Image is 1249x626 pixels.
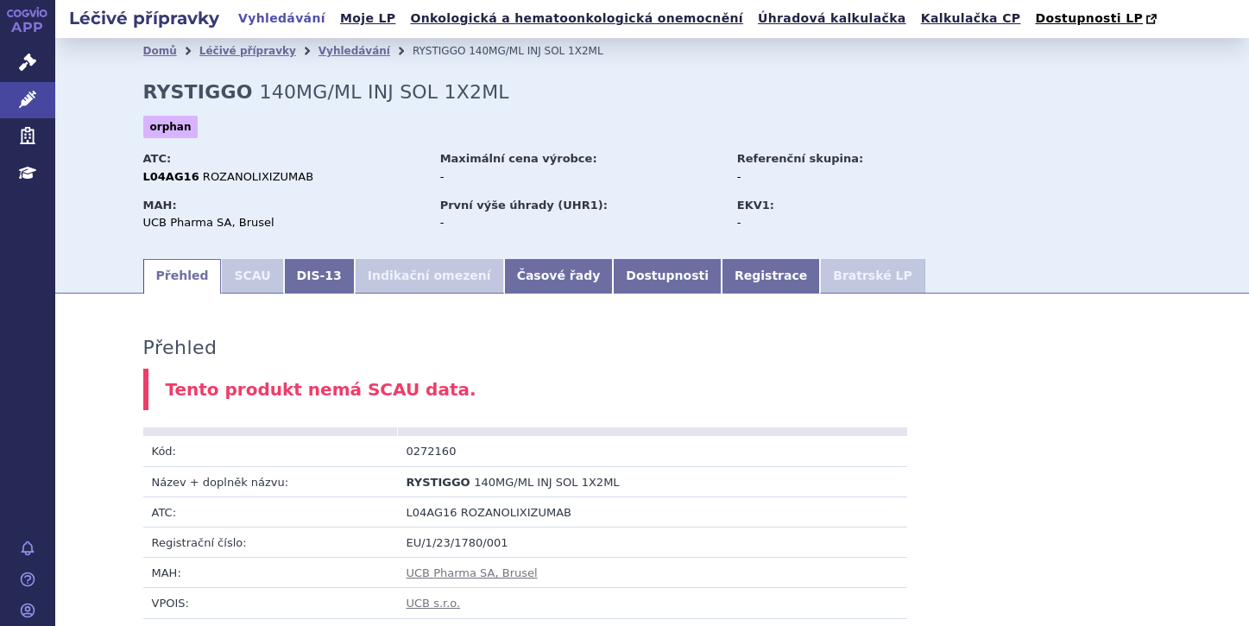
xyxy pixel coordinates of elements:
[259,81,508,103] span: 140MG/ML INJ SOL 1X2ML
[737,215,931,231] div: -
[440,199,608,212] strong: První výše úhrady (UHR1):
[143,259,222,294] a: Přehled
[407,506,457,519] span: L04AG16
[284,259,355,294] a: DIS-13
[474,476,619,489] span: 140MG/ML INJ SOL 1X2ML
[319,45,390,57] a: Vyhledávání
[916,7,1026,30] a: Kalkulačka CP
[737,169,931,185] div: -
[143,116,199,138] span: orphan
[440,215,721,231] div: -
[143,558,398,588] td: MAH:
[203,170,313,183] span: ROZANOLIXIZUMAB
[461,506,571,519] span: ROZANOLIXIZUMAB
[143,496,398,527] td: ATC:
[737,152,863,165] strong: Referenční skupina:
[1030,7,1165,31] a: Dostupnosti LP
[407,597,461,610] a: UCB s.r.o.
[613,259,722,294] a: Dostupnosti
[440,152,597,165] strong: Maximální cena výrobce:
[143,170,199,183] strong: L04AG16
[737,199,774,212] strong: EKV1:
[469,45,602,57] span: 140MG/ML INJ SOL 1X2ML
[407,566,538,579] a: UCB Pharma SA, Brusel
[440,169,721,185] div: -
[335,7,401,30] a: Moje LP
[143,436,398,466] td: Kód:
[1035,11,1143,25] span: Dostupnosti LP
[199,45,296,57] a: Léčivé přípravky
[143,152,172,165] strong: ATC:
[405,7,748,30] a: Onkologická a hematoonkologická onemocnění
[143,215,424,231] div: UCB Pharma SA, Brusel
[722,259,820,294] a: Registrace
[413,45,465,57] span: RYSTIGGO
[143,199,177,212] strong: MAH:
[143,466,398,496] td: Název + doplněk názvu:
[143,588,398,618] td: VPOIS:
[407,476,470,489] span: RYSTIGGO
[143,369,1162,411] div: Tento produkt nemá SCAU data.
[143,45,177,57] a: Domů
[753,7,912,30] a: Úhradová kalkulačka
[143,81,253,103] strong: RYSTIGGO
[233,7,331,30] a: Vyhledávání
[55,6,233,30] h2: Léčivé přípravky
[398,528,907,558] td: EU/1/23/1780/001
[398,436,653,466] td: 0272160
[143,337,218,359] h3: Přehled
[143,528,398,558] td: Registrační číslo:
[504,259,614,294] a: Časové řady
